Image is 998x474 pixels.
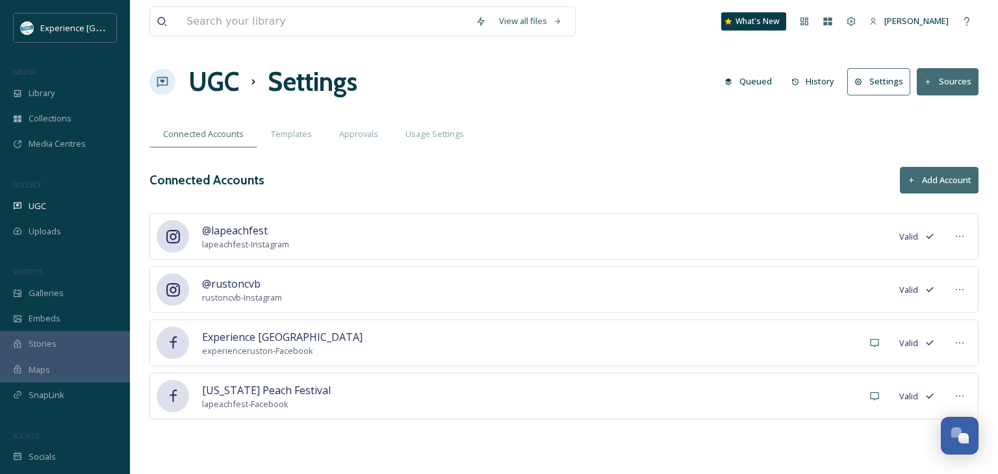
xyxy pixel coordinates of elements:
span: lapeachfest - Instagram [202,238,289,251]
span: Usage Settings [405,128,464,140]
span: SnapLink [29,389,64,401]
h1: Settings [268,62,357,101]
a: View all files [493,8,569,34]
img: 24IZHUKKFBA4HCESFN4PRDEIEY.avif [21,21,34,34]
button: Add Account [900,167,979,193]
a: Settings [847,68,917,95]
span: Socials [29,451,56,463]
button: Open Chat [941,417,979,455]
span: Embeds [29,312,60,325]
span: UGC [29,200,46,212]
span: SOCIALS [13,430,39,440]
span: rustoncvb - Instagram [202,292,282,304]
span: Connected Accounts [163,128,244,140]
span: lapeachfest - Facebook [202,398,331,410]
span: Experience [GEOGRAPHIC_DATA] [40,21,169,34]
span: Media Centres [29,138,86,150]
span: [PERSON_NAME] [884,15,949,27]
input: Search your library [180,7,469,36]
a: Queued [718,69,785,94]
span: Maps [29,364,50,376]
span: @rustoncvb [202,276,282,292]
span: Experience [GEOGRAPHIC_DATA] [202,329,363,345]
a: What's New [721,12,786,31]
span: Approvals [339,128,378,140]
span: experienceruston - Facebook [202,345,363,357]
span: Valid [899,231,918,243]
span: Collections [29,112,71,125]
a: History [785,69,848,94]
span: Galleries [29,287,64,299]
span: Uploads [29,225,61,238]
button: Sources [917,68,979,95]
span: COLLECT [13,180,41,190]
a: [PERSON_NAME] [863,8,955,34]
span: Library [29,87,55,99]
span: Valid [899,390,918,403]
span: @lapeachfest [202,223,289,238]
span: Valid [899,337,918,349]
span: Valid [899,284,918,296]
span: [US_STATE] Peach Festival [202,382,331,398]
span: MEDIA [13,67,36,77]
span: WIDGETS [13,267,43,277]
h3: Connected Accounts [149,171,264,190]
button: Queued [718,69,778,94]
button: Settings [847,68,910,95]
span: Stories [29,338,57,350]
button: History [785,69,841,94]
span: Templates [271,128,312,140]
a: UGC [188,62,239,101]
